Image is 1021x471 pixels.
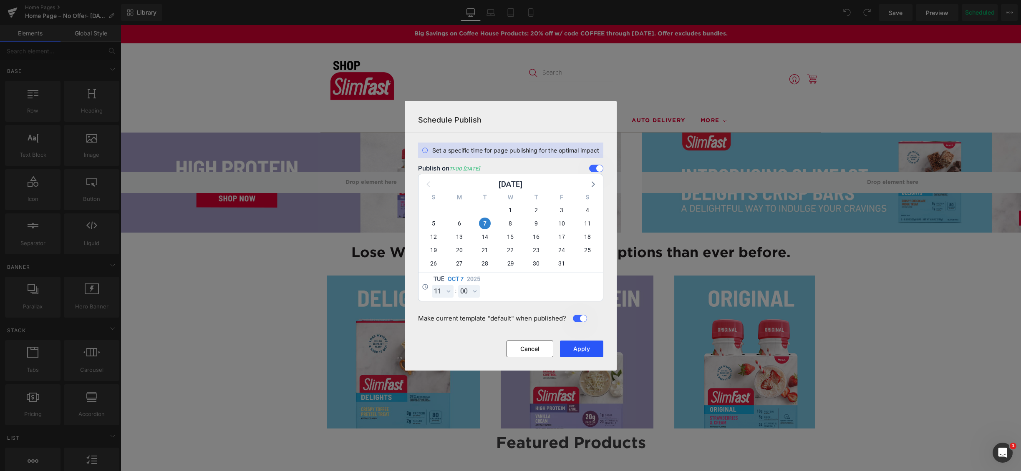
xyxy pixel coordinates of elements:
span: Wednesday, October 1, 2025 [504,204,516,216]
span: : [455,287,457,296]
img: Intermittent Fasting Products [554,251,707,403]
span: Wednesday, October 29, 2025 [504,258,516,269]
em: 11:00 [DATE] [449,165,480,172]
img: Slimfast Shop homepage [200,27,283,81]
a: More [580,88,606,103]
button: Apply [560,341,603,357]
h2: Set a specific time for page publishing for the optimal impact [432,147,599,154]
span: Tue [434,275,444,283]
button: Cancel [507,341,553,357]
span: 1 [1010,443,1016,449]
a: Lifestyle [461,88,496,103]
h3: Make current template "default" when published? [418,315,566,322]
h3: Publish on [418,165,480,172]
span: Big Savings on Coffee House Products: 20% off w/ code COFFEE through [DATE]. Offer excludes bundles. [294,5,607,13]
div: S [421,193,446,203]
span: Friday, October 17, 2025 [556,231,567,243]
span: Saturday, October 25, 2025 [582,244,593,256]
a: Shakes [294,88,328,103]
div: T [523,193,549,203]
span: Sunday, October 12, 2025 [428,231,439,243]
div: T [472,193,497,203]
nav: Main navigation [200,85,701,107]
span: Friday, October 24, 2025 [556,244,567,256]
span: Wednesday, October 22, 2025 [504,244,516,256]
span: Monday, October 6, 2025 [454,218,465,229]
span: Oct [448,275,459,283]
undefined: Lose Weight YOUR Way with more options than ever before. [231,222,670,234]
span: Monday, October 20, 2025 [454,244,465,256]
img: Intermittent Fasting Products [206,251,359,403]
span: Thursday, October 23, 2025 [530,244,542,256]
span: Thursday, October 16, 2025 [530,231,542,243]
div: F [549,193,575,203]
span: Sunday, October 5, 2025 [428,218,439,229]
button: Search [408,44,417,52]
a: Snacks [343,88,376,103]
div: S [575,193,600,203]
span: Monday, October 27, 2025 [454,258,465,269]
span: Friday, October 3, 2025 [556,204,567,216]
span: Tuesday, October 21, 2025 [479,244,491,256]
span: Saturday, October 11, 2025 [582,218,593,229]
span: 2025 [467,275,480,283]
div: W [498,193,523,203]
img: Advanced Nutrition Products [380,251,533,403]
span: Monday, October 13, 2025 [454,231,465,243]
span: Wednesday, October 8, 2025 [504,218,516,229]
a: Bundles & Kits [392,88,445,103]
span: Friday, October 31, 2025 [556,258,567,269]
span: Tuesday, October 14, 2025 [479,231,491,243]
span: Tuesday, October 28, 2025 [479,258,491,269]
a: Auto Delivery [511,88,565,103]
span: Sunday, October 19, 2025 [428,244,439,256]
h3: Schedule Publish [418,114,603,125]
input: Search [408,39,492,58]
span: Saturday, October 18, 2025 [582,231,593,243]
span: Tuesday, October 7, 2025 [479,218,491,229]
span: Wednesday, October 15, 2025 [504,231,516,243]
span: Saturday, October 4, 2025 [582,204,593,216]
span: 7 [461,275,464,283]
span: Thursday, October 2, 2025 [530,204,542,216]
iframe: Intercom live chat [993,443,1013,463]
span: Sunday, October 26, 2025 [428,258,439,269]
span: Friday, October 10, 2025 [556,218,567,229]
span: Thursday, October 30, 2025 [530,258,542,269]
div: M [446,193,472,203]
span: Thursday, October 9, 2025 [530,218,542,229]
img: shopping cart [686,48,697,60]
div: [DATE] [499,178,522,190]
